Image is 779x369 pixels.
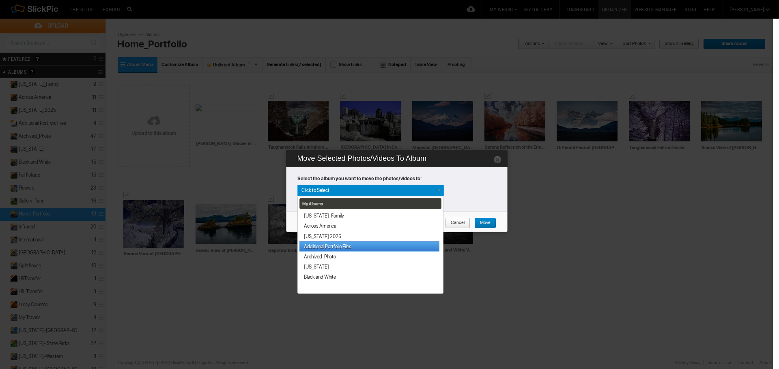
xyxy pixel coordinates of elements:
[299,272,439,282] a: Black and White
[299,262,439,272] a: [US_STATE]
[302,200,323,207] a: My Albums
[445,218,470,228] a: Cancel
[299,221,439,231] a: Across America
[474,218,491,228] span: Move
[299,231,439,241] a: [US_STATE] 2025
[299,282,439,292] a: Fall Foliage
[297,196,498,203] i: Or
[297,149,498,167] h2: Move Selected Photos/Videos To Album
[297,175,498,185] strong: Select the album you want to move the photos/videos to:
[299,252,439,262] a: Archived_Photo
[445,218,465,228] span: Cancel
[493,155,501,163] a: Close
[299,211,439,221] a: [US_STATE]_Family
[299,241,439,252] a: Additional Portfolio Files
